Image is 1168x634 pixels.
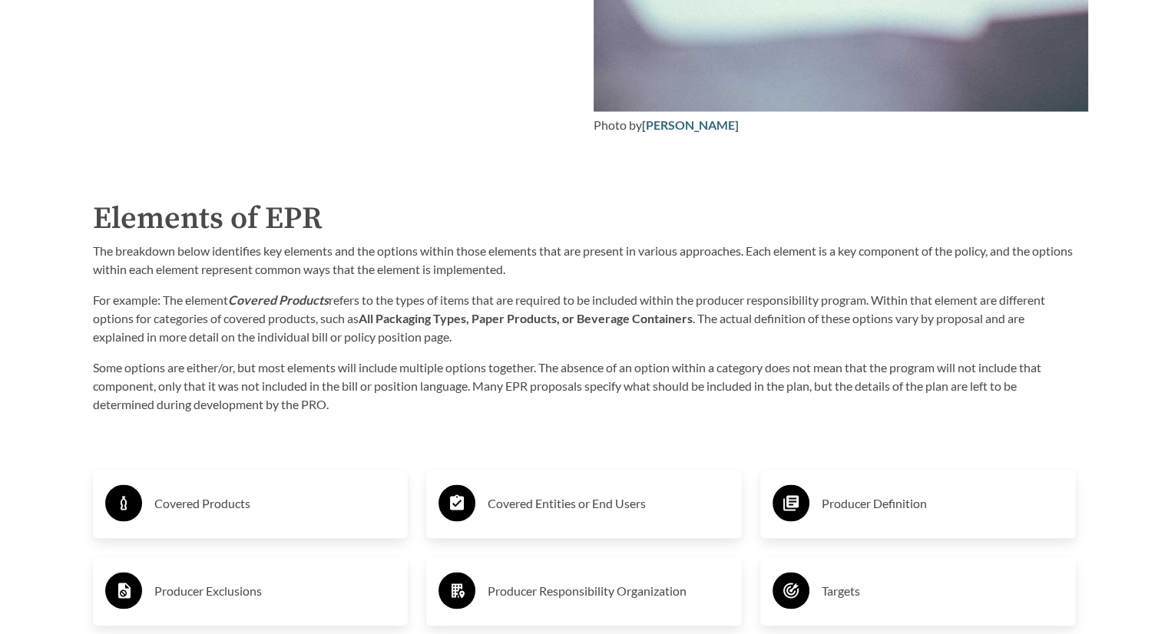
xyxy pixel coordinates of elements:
h3: Producer Responsibility Organization [488,579,730,603]
h3: Targets [822,579,1064,603]
p: The breakdown below identifies key elements and the options within those elements that are presen... [93,242,1076,279]
h3: Producer Exclusions [154,579,396,603]
a: [PERSON_NAME] [642,117,739,132]
h3: Covered Products [154,491,396,516]
h3: Producer Definition [822,491,1064,516]
strong: Covered Products [228,292,329,307]
div: Photo by [594,116,1088,134]
p: For example: The element refers to the types of items that are required to be included within the... [93,291,1076,346]
strong: All Packaging Types, Paper Products, or Beverage Containers [359,311,693,325]
p: Some options are either/or, but most elements will include multiple options together. The absence... [93,358,1076,414]
h2: Elements of EPR [93,196,1076,242]
h3: Covered Entities or End Users [488,491,730,516]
